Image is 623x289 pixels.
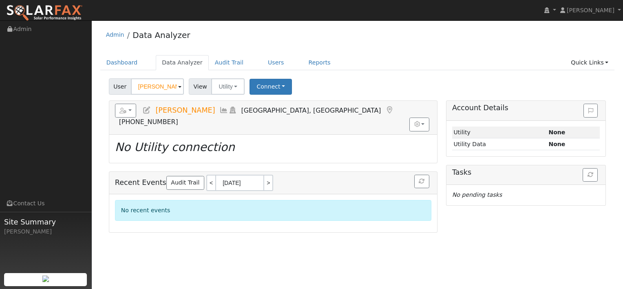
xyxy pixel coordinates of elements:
a: Admin [106,31,124,38]
a: Reports [303,55,337,70]
td: Utility Data [452,138,547,150]
a: Dashboard [100,55,144,70]
button: Connect [250,79,292,95]
span: [PHONE_NUMBER] [119,118,178,126]
span: [PERSON_NAME] [567,7,614,13]
span: User [109,78,131,95]
a: Quick Links [565,55,614,70]
a: Audit Trail [209,55,250,70]
a: Data Analyzer [156,55,209,70]
strong: ID: null, authorized: None [548,129,565,136]
h5: Recent Events [115,175,431,191]
a: Edit User (37157) [142,106,151,114]
a: < [206,175,215,191]
a: Data Analyzer [133,30,190,40]
span: View [189,78,212,95]
a: Audit Trail [166,176,204,190]
span: [GEOGRAPHIC_DATA], [GEOGRAPHIC_DATA] [241,107,381,114]
span: Site Summary [4,216,87,227]
i: No pending tasks [452,191,502,198]
td: Utility [452,127,547,138]
img: SolarFax [6,4,83,22]
img: retrieve [42,276,49,282]
i: No Utility connection [115,140,235,154]
a: Users [262,55,290,70]
a: > [264,175,273,191]
span: [PERSON_NAME] [155,106,215,114]
button: Utility [211,78,245,95]
button: Refresh [583,168,598,182]
button: Refresh [414,175,429,189]
h5: Tasks [452,168,600,177]
h5: Account Details [452,104,600,112]
a: Map [385,106,394,114]
a: Login As (last Never) [228,106,237,114]
button: Issue History [583,104,598,118]
div: [PERSON_NAME] [4,227,87,236]
a: Multi-Series Graph [219,106,228,114]
input: Select a User [131,78,184,95]
div: No recent events [115,200,431,221]
strong: None [548,141,565,147]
